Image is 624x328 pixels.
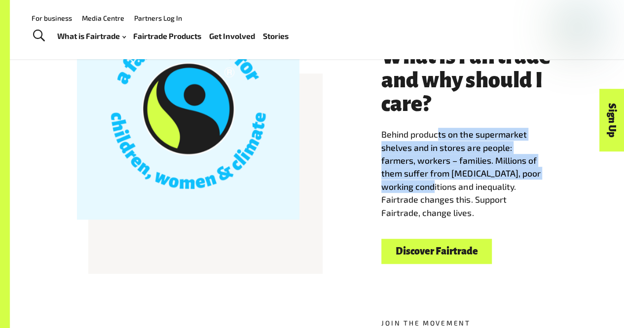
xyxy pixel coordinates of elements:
[558,9,596,50] img: Fairtrade Australia New Zealand logo
[134,14,182,22] a: Partners Log In
[209,29,255,43] a: Get Involved
[82,14,124,22] a: Media Centre
[381,45,557,116] h3: What is Fairtrade and why should I care?
[381,239,492,264] a: Discover Fairtrade
[133,29,201,43] a: Fairtrade Products
[381,318,557,328] h5: Join the movement
[27,24,51,48] a: Toggle Search
[263,29,289,43] a: Stories
[381,129,540,218] span: Behind products on the supermarket shelves and in stores are people: farmers, workers – families....
[32,14,72,22] a: For business
[57,29,126,43] a: What is Fairtrade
